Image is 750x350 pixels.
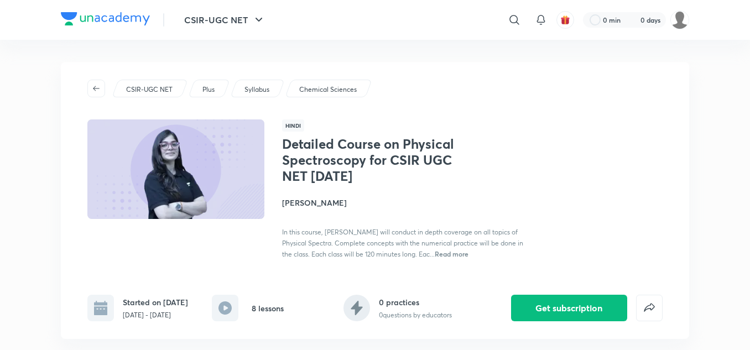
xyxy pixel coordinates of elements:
[61,12,150,28] a: Company Logo
[435,249,468,258] span: Read more
[244,85,269,95] p: Syllabus
[511,295,627,321] button: Get subscription
[126,85,173,95] p: CSIR-UGC NET
[670,11,689,29] img: roshni
[202,85,215,95] p: Plus
[636,295,663,321] button: false
[282,197,530,208] h4: [PERSON_NAME]
[560,15,570,25] img: avatar
[178,9,272,31] button: CSIR-UGC NET
[123,296,188,308] h6: Started on [DATE]
[61,12,150,25] img: Company Logo
[627,14,638,25] img: streak
[252,302,284,314] h6: 8 lessons
[282,119,304,132] span: Hindi
[298,85,359,95] a: Chemical Sciences
[379,296,452,308] h6: 0 practices
[379,310,452,320] p: 0 questions by educators
[86,118,266,220] img: Thumbnail
[556,11,574,29] button: avatar
[123,310,188,320] p: [DATE] - [DATE]
[243,85,272,95] a: Syllabus
[282,228,523,258] span: In this course, [PERSON_NAME] will conduct in depth coverage on all topics of Physical Spectra. C...
[124,85,175,95] a: CSIR-UGC NET
[282,136,463,184] h1: Detailed Course on Physical Spectroscopy for CSIR UGC NET [DATE]
[299,85,357,95] p: Chemical Sciences
[201,85,217,95] a: Plus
